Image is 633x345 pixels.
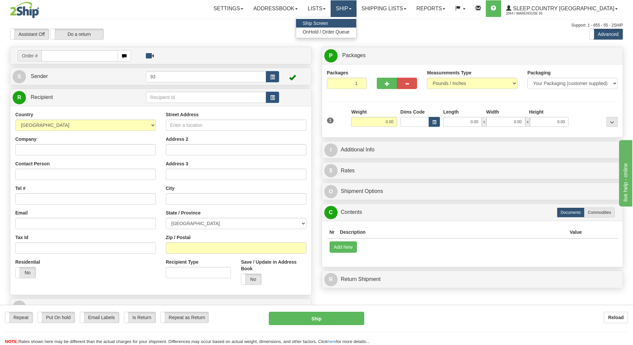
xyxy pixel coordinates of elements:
[248,0,303,17] a: Addressbook
[166,136,188,142] label: Address 2
[10,29,49,40] label: Assistant Off
[166,259,199,265] label: Recipient Type
[51,29,103,40] label: Do a return
[10,2,39,18] img: logo2044.jpg
[303,29,350,35] span: OnHold / Order Queue
[13,91,26,104] span: R
[327,118,334,124] span: 1
[357,0,411,17] a: Shipping lists
[161,312,208,323] label: Repeat as Return
[15,136,37,142] label: Company
[16,267,36,278] label: No
[166,120,306,131] input: Enter a location
[337,226,567,238] th: Description
[38,312,75,323] label: Put On hold
[590,29,623,40] label: Advanced
[13,301,309,314] a: @ eAlerts
[427,69,472,76] label: Measurements Type
[208,0,248,17] a: Settings
[511,6,614,11] span: Sleep Country [GEOGRAPHIC_DATA]
[328,339,336,344] a: here
[13,91,131,104] a: R Recipient
[31,94,53,100] span: Recipient
[5,312,33,323] label: Repeat
[324,49,621,62] a: P Packages
[501,0,623,17] a: Sleep Country [GEOGRAPHIC_DATA] 2044 / Warehouse 93
[443,109,459,115] label: Length
[15,259,40,265] label: Residential
[296,19,356,28] a: Ship Screen
[351,109,367,115] label: Weight
[324,143,338,157] span: I
[124,312,156,323] label: Is Return
[31,304,47,310] span: eAlerts
[166,185,174,192] label: City
[400,109,425,115] label: Dims Code
[411,0,450,17] a: Reports
[146,92,266,103] input: Recipient Id
[296,28,356,36] a: OnHold / Order Queue
[557,208,584,217] label: Documents
[327,69,349,76] label: Packages
[324,49,338,62] span: P
[342,52,366,58] span: Packages
[15,210,28,216] label: Email
[506,10,556,17] span: 2044 / Warehouse 93
[486,109,499,115] label: Width
[15,111,33,118] label: Country
[13,70,146,83] a: S Sender
[10,23,623,28] div: Support: 1 - 855 - 55 - 2SHIP
[269,312,364,325] button: Ship
[13,301,26,314] span: @
[303,21,328,26] span: Ship Screen
[608,315,624,320] b: Reload
[606,117,618,127] div: ...
[166,160,188,167] label: Address 3
[15,234,28,241] label: Tax Id
[15,160,50,167] label: Contact Person
[324,273,621,286] a: RReturn Shipment
[324,164,338,177] span: $
[18,50,42,61] span: Order #
[567,226,584,238] th: Value
[529,109,544,115] label: Height
[482,117,486,127] span: x
[604,312,628,323] button: Reload
[324,206,621,219] a: CContents
[324,206,338,219] span: C
[80,312,119,323] label: Email Labels
[241,274,261,285] label: No
[13,70,26,83] span: S
[5,4,61,12] div: live help - online
[5,339,18,344] span: NOTE:
[166,210,201,216] label: State / Province
[146,71,266,82] input: Sender Id
[324,185,621,198] a: OShipment Options
[324,164,621,178] a: $Rates
[584,208,615,217] label: Commodities
[241,259,306,272] label: Save / Update in Address Book
[618,138,632,206] iframe: chat widget
[324,273,338,286] span: R
[330,241,357,253] button: Add New
[525,117,530,127] span: x
[324,143,621,157] a: IAdditional Info
[31,73,48,79] span: Sender
[324,185,338,198] span: O
[166,234,191,241] label: Zip / Postal
[331,0,356,17] a: Ship
[166,111,199,118] label: Street Address
[303,0,331,17] a: Lists
[15,185,26,192] label: Tel #
[327,226,338,238] th: Nr
[527,69,551,76] label: Packaging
